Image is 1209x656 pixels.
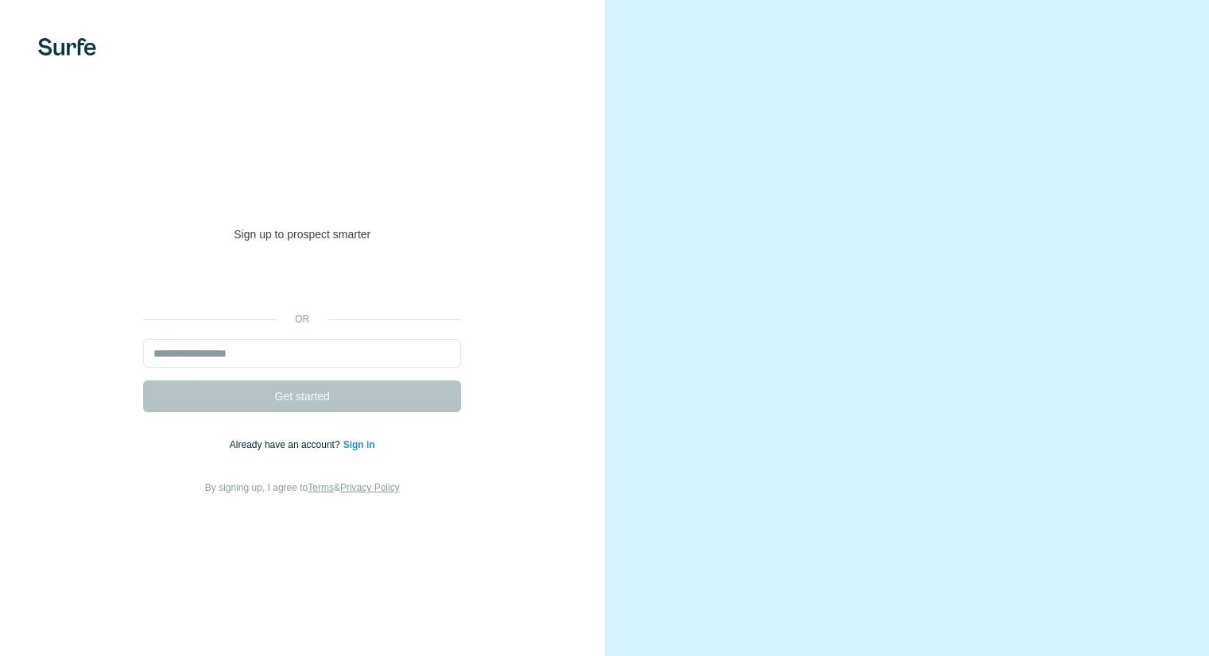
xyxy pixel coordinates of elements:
p: or [277,312,327,326]
img: Surfe's logo [38,38,96,56]
a: Sign in [343,439,375,450]
a: Terms [308,482,334,493]
a: Privacy Policy [340,482,400,493]
h1: Welcome to [GEOGRAPHIC_DATA] [143,160,461,223]
p: Sign up to prospect smarter [143,226,461,242]
iframe: Sign in with Google Button [135,266,469,301]
span: By signing up, I agree to & [205,482,400,493]
span: Already have an account? [230,439,343,450]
